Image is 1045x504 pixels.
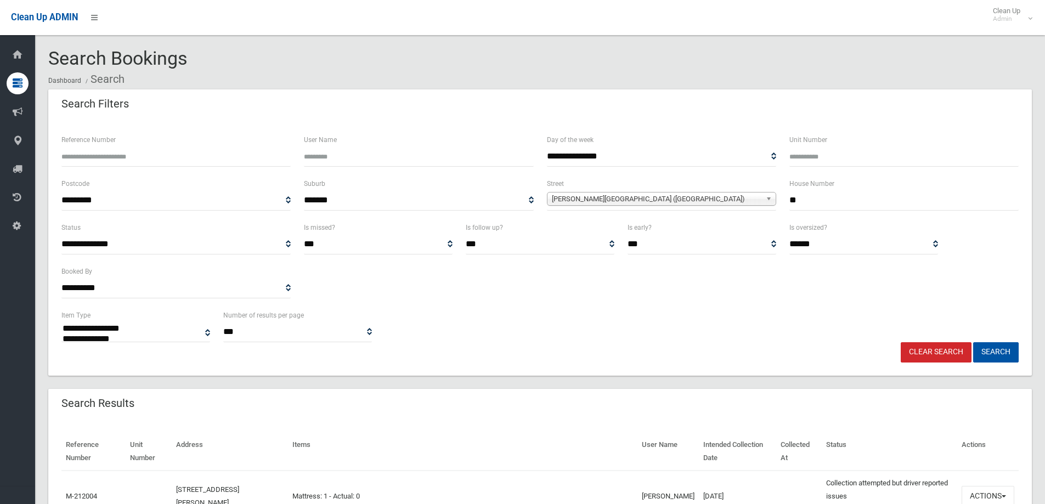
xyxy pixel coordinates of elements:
label: Item Type [61,309,91,321]
label: Postcode [61,178,89,190]
a: Clear Search [901,342,971,363]
a: M-212004 [66,492,97,500]
label: Is early? [628,222,652,234]
small: Admin [993,15,1020,23]
th: Items [288,433,637,471]
th: Actions [957,433,1019,471]
label: Day of the week [547,134,594,146]
th: Status [822,433,957,471]
a: Dashboard [48,77,81,84]
label: User Name [304,134,337,146]
label: House Number [789,178,834,190]
span: Search Bookings [48,47,188,69]
label: Is oversized? [789,222,827,234]
label: Street [547,178,564,190]
label: Booked By [61,265,92,278]
li: Search [83,69,125,89]
label: Unit Number [789,134,827,146]
header: Search Results [48,393,148,414]
header: Search Filters [48,93,142,115]
label: Reference Number [61,134,116,146]
span: [PERSON_NAME][GEOGRAPHIC_DATA] ([GEOGRAPHIC_DATA]) [552,192,761,206]
th: Collected At [776,433,822,471]
th: Unit Number [126,433,172,471]
label: Status [61,222,81,234]
label: Number of results per page [223,309,304,321]
span: Clean Up [987,7,1031,23]
button: Search [973,342,1019,363]
label: Suburb [304,178,325,190]
th: User Name [637,433,699,471]
th: Address [172,433,288,471]
label: Is follow up? [466,222,503,234]
span: Clean Up ADMIN [11,12,78,22]
th: Reference Number [61,433,126,471]
label: Is missed? [304,222,335,234]
th: Intended Collection Date [699,433,776,471]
